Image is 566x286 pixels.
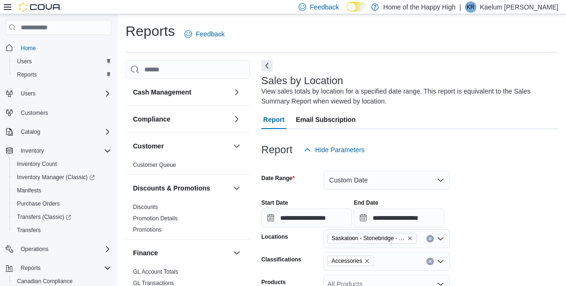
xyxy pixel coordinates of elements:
span: Transfers (Classic) [17,213,71,221]
h3: Discounts & Promotions [133,183,210,193]
button: Finance [231,247,242,259]
button: Open list of options [437,258,444,265]
span: Reports [17,262,111,274]
button: Remove Saskatoon - Stonebridge - Fire & Flower from selection in this group [407,235,413,241]
button: Discounts & Promotions [231,182,242,194]
div: Kaelum Rudy [465,1,476,13]
span: Users [17,58,32,65]
button: Customers [2,106,115,120]
span: Saskatoon - Stonebridge - Fire & Flower [327,233,417,243]
div: Discounts & Promotions [125,201,250,239]
a: Reports [13,69,41,80]
a: Transfers (Classic) [13,211,75,223]
span: Inventory Count [13,158,111,170]
span: Transfers [13,225,111,236]
button: Operations [17,243,52,255]
span: Operations [21,245,49,253]
div: Customer [125,159,250,174]
span: Saskatoon - Stonebridge - Fire & Flower [332,234,405,243]
h3: Cash Management [133,87,191,97]
span: Purchase Orders [13,198,111,209]
button: Reports [9,68,115,81]
span: Home [17,42,111,53]
button: Clear input [426,235,434,243]
span: Inventory Manager (Classic) [13,172,111,183]
a: Inventory Manager (Classic) [9,171,115,184]
span: Purchase Orders [17,200,60,208]
h3: Report [261,144,292,156]
span: Inventory [21,147,44,155]
button: Cash Management [231,87,242,98]
h3: Sales by Location [261,75,343,87]
h3: Compliance [133,114,170,124]
a: Home [17,43,40,54]
button: Custom Date [324,171,450,190]
button: Purchase Orders [9,197,115,210]
input: Press the down key to open a popover containing a calendar. [354,208,444,227]
span: Report [263,110,284,129]
a: Promotion Details [133,215,178,222]
a: Inventory Count [13,158,61,170]
div: View sales totals by location for a specified date range. This report is equivalent to the Sales ... [261,87,554,106]
button: Clear input [426,258,434,265]
span: Inventory Manager (Classic) [17,173,95,181]
a: Feedback [181,25,228,43]
span: Catalog [17,126,111,138]
label: Products [261,278,286,286]
span: Users [13,56,111,67]
a: Manifests [13,185,45,196]
button: Compliance [231,113,242,125]
span: Promotion Details [133,215,178,222]
a: Customers [17,107,52,119]
button: Hide Parameters [300,140,368,159]
button: Cash Management [133,87,229,97]
h1: Reports [125,22,175,41]
input: Press the down key to open a popover containing a calendar. [261,208,352,227]
a: Discounts [133,204,158,210]
span: Reports [21,264,41,272]
span: Customers [17,107,111,119]
span: Hide Parameters [315,145,365,155]
button: Reports [2,261,115,275]
button: Open list of options [437,235,444,243]
a: Purchase Orders [13,198,64,209]
a: Inventory Manager (Classic) [13,172,99,183]
p: Kaelum [PERSON_NAME] [480,1,559,13]
a: Promotions [133,226,162,233]
button: Inventory Count [9,157,115,171]
input: Dark Mode [347,2,366,12]
label: Start Date [261,199,288,207]
span: Home [21,44,36,52]
button: Next [261,60,273,71]
button: Users [9,55,115,68]
span: Accessories [327,256,374,266]
span: Users [17,88,111,99]
span: Canadian Compliance [17,277,73,285]
button: Compliance [133,114,229,124]
a: Customer Queue [133,162,176,168]
span: Transfers [17,226,41,234]
button: Manifests [9,184,115,197]
span: Customers [21,109,48,117]
span: Manifests [13,185,111,196]
button: Users [2,87,115,100]
span: Feedback [310,2,339,12]
button: Users [17,88,39,99]
span: KR [466,1,474,13]
button: Customer [231,140,242,152]
label: Date Range [261,174,295,182]
a: GL Account Totals [133,269,178,275]
span: Users [21,90,35,97]
button: Home [2,41,115,54]
span: Operations [17,243,111,255]
span: Manifests [17,187,41,194]
span: Reports [13,69,111,80]
button: Transfers [9,224,115,237]
a: Transfers (Classic) [9,210,115,224]
button: Remove Accessories from selection in this group [364,258,370,264]
button: Reports [17,262,44,274]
